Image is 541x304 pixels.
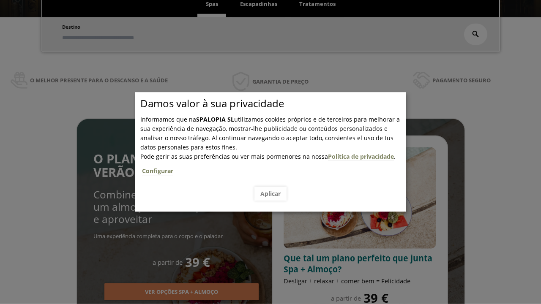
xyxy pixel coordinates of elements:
span: . [140,152,406,181]
p: Damos valor à sua privacidade [140,99,406,108]
a: Política de privacidade [328,152,394,161]
a: Configurar [142,167,173,175]
b: SPALOPIA SL [196,115,234,123]
span: Informamos que na utilizamos cookies próprios e de terceiros para melhorar a sua experiência de n... [140,115,400,151]
span: Pode gerir as suas preferências ou ver mais pormenores na nossa [140,152,328,160]
button: Aplicar [254,187,287,201]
